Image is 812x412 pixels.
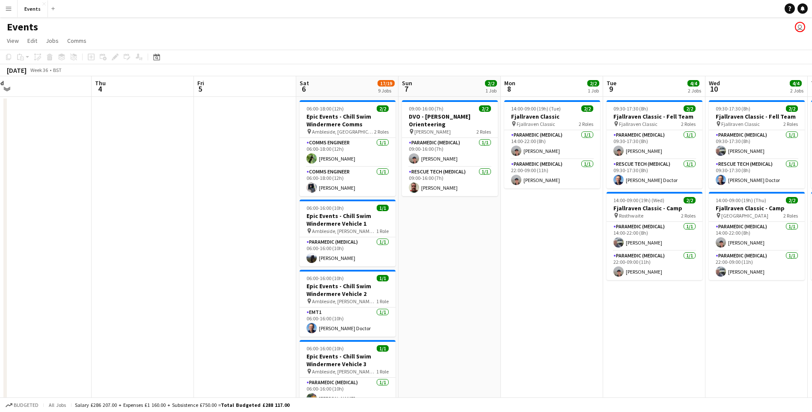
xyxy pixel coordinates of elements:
[605,84,616,94] span: 9
[312,228,376,234] span: Ambleside, [PERSON_NAME][GEOGRAPHIC_DATA]
[67,37,86,45] span: Comms
[709,204,805,212] h3: Fjallraven Classic - Camp
[377,205,389,211] span: 1/1
[783,121,798,127] span: 2 Roles
[300,237,396,266] app-card-role: Paramedic (Medical)1/106:00-16:00 (10h)[PERSON_NAME]
[300,79,309,87] span: Sat
[681,121,696,127] span: 2 Roles
[377,275,389,281] span: 1/1
[18,0,48,17] button: Events
[716,197,766,203] span: 14:00-09:00 (19h) (Thu)
[300,340,396,407] app-job-card: 06:00-16:00 (10h)1/1Epic Events - Chill Swim Windermere Vehicle 3 Ambleside, [PERSON_NAME][GEOGRA...
[579,121,593,127] span: 2 Roles
[4,400,40,410] button: Budgeted
[721,212,768,219] span: [GEOGRAPHIC_DATA]
[709,100,805,188] app-job-card: 09:30-17:30 (8h)2/2Fjallraven Classic - Fell Team Fjallraven Classic2 RolesParamedic (Medical)1/1...
[14,402,39,408] span: Budgeted
[300,352,396,368] h3: Epic Events - Chill Swim Windermere Vehicle 3
[795,22,805,32] app-user-avatar: Paul Wilmore
[607,192,702,280] app-job-card: 14:00-09:00 (19h) (Wed)2/2Fjallraven Classic - Camp Rosthwaite2 RolesParamedic (Medical)1/114:00-...
[684,105,696,112] span: 2/2
[3,35,22,46] a: View
[300,167,396,196] app-card-role: Comms Engineer1/106:00-18:00 (12h)[PERSON_NAME]
[306,275,344,281] span: 06:00-16:00 (10h)
[607,204,702,212] h3: Fjallraven Classic - Camp
[46,37,59,45] span: Jobs
[24,35,41,46] a: Edit
[300,138,396,167] app-card-role: Comms Engineer1/106:00-18:00 (12h)[PERSON_NAME]
[511,105,561,112] span: 14:00-09:00 (19h) (Tue)
[376,298,389,305] span: 1 Role
[581,105,593,112] span: 2/2
[709,113,805,120] h3: Fjallraven Classic - Fell Team
[75,402,289,408] div: Salary £286 207.00 + Expenses £1 160.00 + Subsistence £750.00 =
[709,159,805,188] app-card-role: Rescue Tech (Medical)1/109:30-17:30 (8h)[PERSON_NAME] Doctor
[504,159,600,188] app-card-role: Paramedic (Medical)1/122:00-09:00 (11h)[PERSON_NAME]
[716,105,750,112] span: 09:30-17:30 (8h)
[504,113,600,120] h3: Fjallraven Classic
[587,80,599,87] span: 2/2
[402,113,498,128] h3: DVO - [PERSON_NAME] Orienteering
[786,105,798,112] span: 2/2
[377,105,389,112] span: 2/2
[687,80,699,87] span: 4/4
[476,128,491,135] span: 2 Roles
[681,212,696,219] span: 2 Roles
[709,192,805,280] div: 14:00-09:00 (19h) (Thu)2/2Fjallraven Classic - Camp [GEOGRAPHIC_DATA]2 RolesParamedic (Medical)1/...
[607,159,702,188] app-card-role: Rescue Tech (Medical)1/109:30-17:30 (8h)[PERSON_NAME] Doctor
[7,21,38,33] h1: Events
[504,100,600,188] app-job-card: 14:00-09:00 (19h) (Tue)2/2Fjallraven Classic Fjallraven Classic2 RolesParamedic (Medical)1/114:00...
[196,84,204,94] span: 5
[42,35,62,46] a: Jobs
[378,87,394,94] div: 9 Jobs
[28,67,50,73] span: Week 36
[607,100,702,188] app-job-card: 09:30-17:30 (8h)2/2Fjallraven Classic - Fell Team Fjallraven Classic2 RolesParamedic (Medical)1/1...
[306,345,344,352] span: 06:00-16:00 (10h)
[485,87,497,94] div: 1 Job
[312,368,376,375] span: Ambleside, [PERSON_NAME][GEOGRAPHIC_DATA]
[47,402,68,408] span: All jobs
[607,79,616,87] span: Tue
[479,105,491,112] span: 2/2
[790,87,803,94] div: 2 Jobs
[376,368,389,375] span: 1 Role
[376,228,389,234] span: 1 Role
[378,80,395,87] span: 17/19
[684,197,696,203] span: 2/2
[300,113,396,128] h3: Epic Events - Chill Swim Windermere Comms
[27,37,37,45] span: Edit
[504,79,515,87] span: Mon
[709,222,805,251] app-card-role: Paramedic (Medical)1/114:00-22:00 (8h)[PERSON_NAME]
[306,105,344,112] span: 06:00-18:00 (12h)
[95,79,106,87] span: Thu
[409,105,443,112] span: 09:00-16:00 (7h)
[312,128,374,135] span: Ambleside, [GEOGRAPHIC_DATA]
[790,80,802,87] span: 4/4
[709,251,805,280] app-card-role: Paramedic (Medical)1/122:00-09:00 (11h)[PERSON_NAME]
[607,222,702,251] app-card-role: Paramedic (Medical)1/114:00-22:00 (8h)[PERSON_NAME]
[197,79,204,87] span: Fri
[377,345,389,352] span: 1/1
[504,130,600,159] app-card-role: Paramedic (Medical)1/114:00-22:00 (8h)[PERSON_NAME]
[607,130,702,159] app-card-role: Paramedic (Medical)1/109:30-17:30 (8h)[PERSON_NAME]
[401,84,412,94] span: 7
[485,80,497,87] span: 2/2
[613,105,648,112] span: 09:30-17:30 (8h)
[402,100,498,196] app-job-card: 09:00-16:00 (7h)2/2DVO - [PERSON_NAME] Orienteering [PERSON_NAME]2 RolesParamedic (Medical)1/109:...
[300,100,396,196] app-job-card: 06:00-18:00 (12h)2/2Epic Events - Chill Swim Windermere Comms Ambleside, [GEOGRAPHIC_DATA]2 Roles...
[300,212,396,227] h3: Epic Events - Chill Swim Windermere Vehicle 1
[619,121,657,127] span: Fjallraven Classic
[300,378,396,407] app-card-role: Paramedic (Medical)1/106:00-16:00 (10h)[PERSON_NAME]
[588,87,599,94] div: 1 Job
[721,121,760,127] span: Fjallraven Classic
[402,167,498,196] app-card-role: Rescue Tech (Medical)1/109:00-16:00 (7h)[PERSON_NAME]
[402,138,498,167] app-card-role: Paramedic (Medical)1/109:00-16:00 (7h)[PERSON_NAME]
[300,200,396,266] app-job-card: 06:00-16:00 (10h)1/1Epic Events - Chill Swim Windermere Vehicle 1 Ambleside, [PERSON_NAME][GEOGRA...
[7,37,19,45] span: View
[300,270,396,337] app-job-card: 06:00-16:00 (10h)1/1Epic Events - Chill Swim Windermere Vehicle 2 Ambleside, [PERSON_NAME][GEOGRA...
